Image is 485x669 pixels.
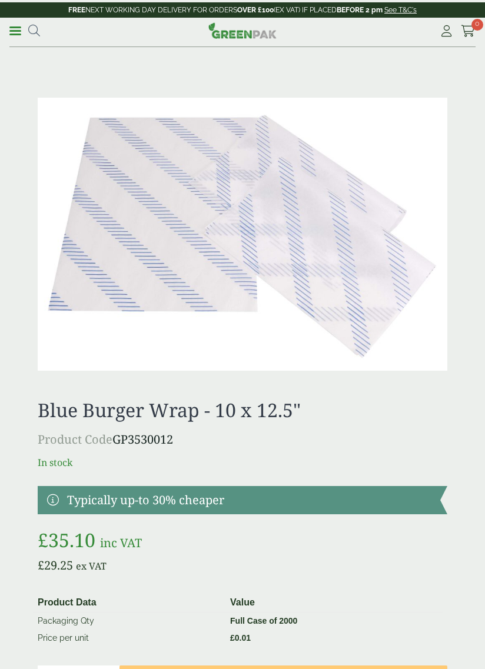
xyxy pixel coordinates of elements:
[38,557,73,573] bdi: 29.25
[38,527,95,552] bdi: 35.10
[461,22,476,40] a: 0
[38,399,447,421] h1: Blue Burger Wrap - 10 x 12.5"
[100,535,142,551] span: inc VAT
[237,6,274,14] strong: OVER £100
[76,560,107,573] span: ex VAT
[33,630,225,647] td: Price per unit
[38,557,44,573] span: £
[38,431,112,447] span: Product Code
[439,25,454,37] i: My Account
[38,455,447,470] p: In stock
[461,25,476,37] i: Cart
[33,613,225,630] td: Packaging Qty
[230,633,235,643] span: £
[33,593,225,613] th: Product Data
[471,19,483,31] span: 0
[38,527,48,552] span: £
[337,6,383,14] strong: BEFORE 2 pm
[230,616,297,625] strong: Full Case of 2000
[68,6,85,14] strong: FREE
[384,6,417,14] a: See T&C's
[225,593,443,613] th: Value
[230,633,251,643] bdi: 0.01
[38,431,447,448] p: GP3530012
[38,98,447,371] img: Blue Burger Wrap
[208,22,277,39] img: GreenPak Supplies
